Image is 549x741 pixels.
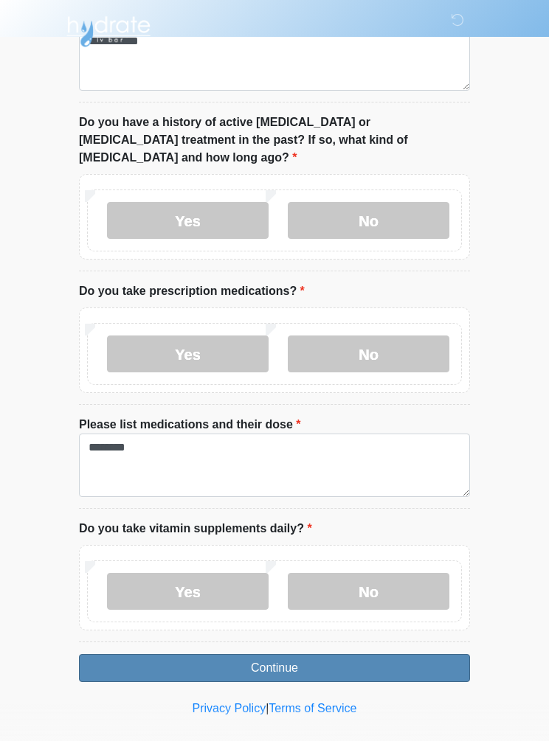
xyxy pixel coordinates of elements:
label: Do you have a history of active [MEDICAL_DATA] or [MEDICAL_DATA] treatment in the past? If so, wh... [79,114,470,167]
label: No [288,573,449,610]
button: Continue [79,654,470,682]
label: Yes [107,573,269,610]
label: Yes [107,335,269,372]
label: Do you take prescription medications? [79,282,305,300]
label: Please list medications and their dose [79,416,301,434]
a: Terms of Service [269,702,356,714]
label: Yes [107,202,269,239]
img: Hydrate IV Bar - Flagstaff Logo [64,11,153,48]
label: No [288,335,449,372]
a: | [266,702,269,714]
label: Do you take vitamin supplements daily? [79,520,312,538]
label: No [288,202,449,239]
a: Privacy Policy [193,702,266,714]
